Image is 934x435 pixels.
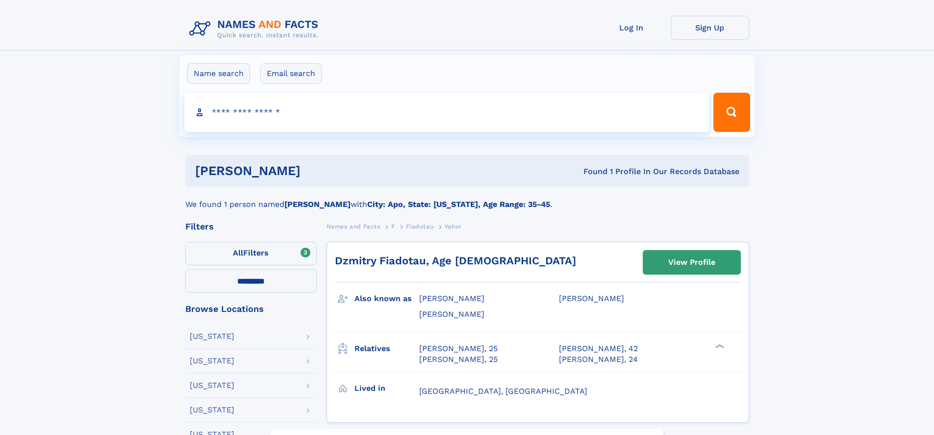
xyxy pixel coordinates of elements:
[419,343,498,354] a: [PERSON_NAME], 25
[184,93,709,132] input: search input
[354,290,419,307] h3: Also known as
[406,220,433,232] a: Fiadotau
[185,242,317,265] label: Filters
[195,165,442,177] h1: [PERSON_NAME]
[445,223,462,230] span: Yahor
[713,93,750,132] button: Search Button
[367,200,550,209] b: City: Apo, State: [US_STATE], Age Range: 35-45
[185,187,749,210] div: We found 1 person named with .
[559,294,624,303] span: [PERSON_NAME]
[391,223,395,230] span: F
[419,294,484,303] span: [PERSON_NAME]
[327,220,380,232] a: Names and Facts
[335,255,576,267] a: Dzmitry Fiadotau, Age [DEMOGRAPHIC_DATA]
[391,220,395,232] a: F
[190,357,234,365] div: [US_STATE]
[185,222,317,231] div: Filters
[592,16,671,40] a: Log In
[419,386,587,396] span: [GEOGRAPHIC_DATA], [GEOGRAPHIC_DATA]
[442,166,739,177] div: Found 1 Profile In Our Records Database
[406,223,433,230] span: Fiadotau
[354,340,419,357] h3: Relatives
[185,305,317,313] div: Browse Locations
[185,16,327,42] img: Logo Names and Facts
[419,354,498,365] a: [PERSON_NAME], 25
[233,248,243,257] span: All
[671,16,749,40] a: Sign Up
[419,309,484,319] span: [PERSON_NAME]
[187,63,250,84] label: Name search
[190,406,234,414] div: [US_STATE]
[284,200,351,209] b: [PERSON_NAME]
[668,251,715,274] div: View Profile
[559,354,638,365] a: [PERSON_NAME], 24
[643,251,740,274] a: View Profile
[190,333,234,340] div: [US_STATE]
[260,63,322,84] label: Email search
[354,380,419,397] h3: Lived in
[559,343,638,354] a: [PERSON_NAME], 42
[713,343,725,349] div: ❯
[190,382,234,389] div: [US_STATE]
